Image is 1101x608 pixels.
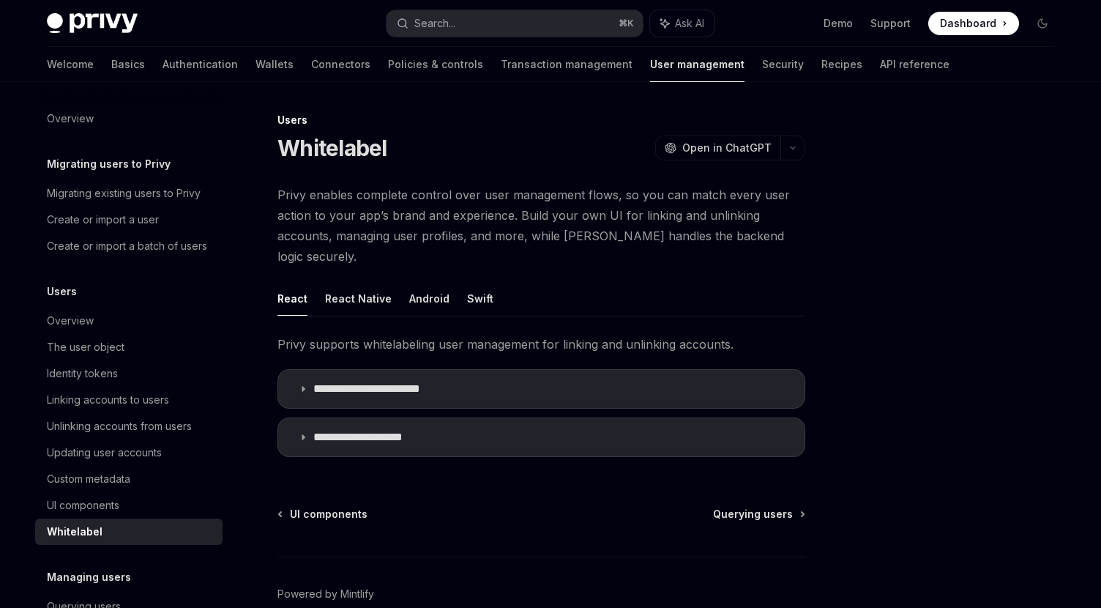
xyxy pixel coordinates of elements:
[47,444,162,461] div: Updating user accounts
[47,338,124,356] div: The user object
[47,47,94,82] a: Welcome
[277,185,805,267] span: Privy enables complete control over user management flows, so you can match every user action to ...
[277,587,374,601] a: Powered by Mintlify
[870,16,911,31] a: Support
[111,47,145,82] a: Basics
[47,365,118,382] div: Identity tokens
[47,110,94,127] div: Overview
[277,135,387,161] h1: Whitelabel
[713,507,804,522] a: Querying users
[47,523,102,541] div: Whitelabel
[35,519,223,545] a: Whitelabel
[47,497,119,514] div: UI components
[821,47,862,82] a: Recipes
[388,47,483,82] a: Policies & controls
[650,10,714,37] button: Ask AI
[47,283,77,300] h5: Users
[277,113,805,127] div: Users
[650,47,744,82] a: User management
[1031,12,1054,35] button: Toggle dark mode
[47,568,131,586] h5: Managing users
[824,16,853,31] a: Demo
[47,13,138,34] img: dark logo
[675,16,704,31] span: Ask AI
[35,466,223,492] a: Custom metadata
[47,155,171,173] h5: Migrating users to Privy
[47,418,192,435] div: Unlinking accounts from users
[880,47,949,82] a: API reference
[163,47,238,82] a: Authentication
[409,281,449,316] button: Android
[713,507,793,522] span: Querying users
[35,308,223,334] a: Overview
[387,10,643,37] button: Search...⌘K
[277,281,307,316] button: React
[762,47,804,82] a: Security
[47,237,207,255] div: Create or import a batch of users
[501,47,632,82] a: Transaction management
[35,105,223,132] a: Overview
[47,391,169,409] div: Linking accounts to users
[277,334,805,355] span: Privy supports whitelabeling user management for linking and unlinking accounts.
[414,15,455,32] div: Search...
[35,440,223,466] a: Updating user accounts
[35,207,223,233] a: Create or import a user
[279,507,367,522] a: UI components
[35,233,223,259] a: Create or import a batch of users
[619,18,634,29] span: ⌘ K
[655,136,780,160] button: Open in ChatGPT
[35,492,223,519] a: UI components
[47,312,94,330] div: Overview
[311,47,370,82] a: Connectors
[290,507,367,522] span: UI components
[682,141,772,155] span: Open in ChatGPT
[47,470,130,488] div: Custom metadata
[940,16,996,31] span: Dashboard
[47,185,201,202] div: Migrating existing users to Privy
[928,12,1019,35] a: Dashboard
[467,281,493,316] button: Swift
[47,211,159,229] div: Create or import a user
[35,387,223,413] a: Linking accounts to users
[35,413,223,440] a: Unlinking accounts from users
[255,47,294,82] a: Wallets
[35,180,223,207] a: Migrating existing users to Privy
[325,281,392,316] button: React Native
[35,360,223,387] a: Identity tokens
[35,334,223,360] a: The user object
